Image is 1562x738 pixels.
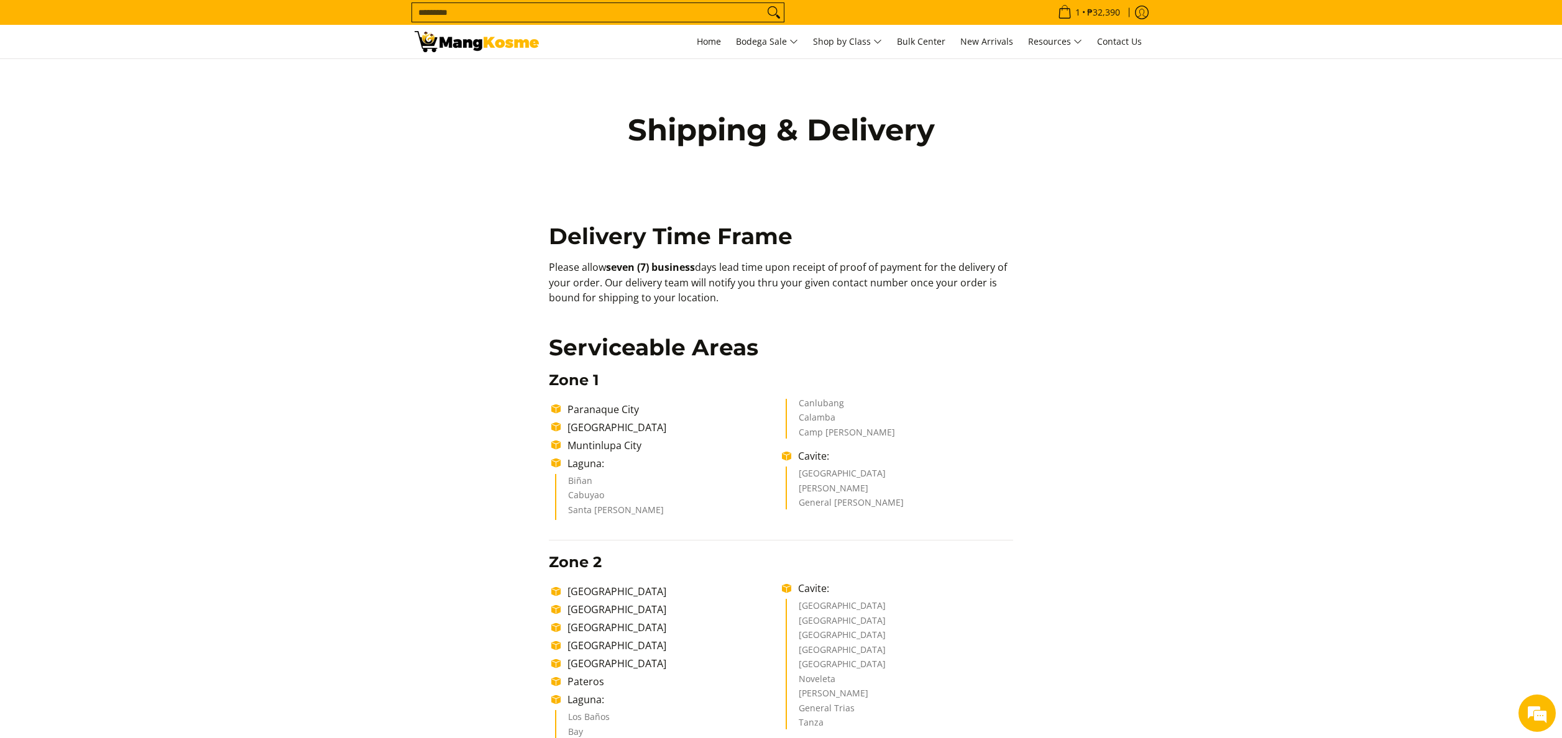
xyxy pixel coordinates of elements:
p: Please allow days lead time upon receipt of proof of payment for the delivery of your order. Our ... [549,260,1013,318]
li: [GEOGRAPHIC_DATA] [799,601,1001,616]
li: Camp [PERSON_NAME] [799,428,1001,439]
li: [GEOGRAPHIC_DATA] [561,620,782,635]
img: Shipping &amp; Delivery Page l Mang Kosme: Home Appliances Warehouse Sale! [415,31,539,52]
li: Laguna: [561,456,782,471]
li: Noveleta [799,675,1001,690]
a: Shop by Class [807,25,888,58]
li: Cavite: [792,449,1013,463]
a: Home [691,25,727,58]
nav: Main Menu [551,25,1148,58]
li: [GEOGRAPHIC_DATA] [799,631,1001,645]
li: Biñan [568,476,770,491]
li: [GEOGRAPHIC_DATA] [561,638,782,653]
span: Paranaque City [567,403,639,416]
li: Canlubang [799,399,1001,414]
h2: Serviceable Areas [549,334,1013,362]
h3: Zone 1 [549,371,1013,389]
span: Bulk Center [897,35,945,47]
span: ₱32,390 [1085,8,1122,17]
span: Bodega Sale [736,34,798,50]
span: Shop by Class [813,34,882,50]
li: Laguna: [561,692,782,707]
span: Home [697,35,721,47]
li: Muntinlupa City [561,438,782,453]
li: Santa [PERSON_NAME] [568,506,770,521]
span: Contact Us [1097,35,1142,47]
li: Cabuyao [568,491,770,506]
li: [PERSON_NAME] [799,484,1001,499]
button: Search [764,3,784,22]
li: Pateros [561,674,782,689]
li: General [PERSON_NAME] [799,498,1001,509]
li: [GEOGRAPHIC_DATA] [799,616,1001,631]
li: [GEOGRAPHIC_DATA] [561,420,782,435]
li: [GEOGRAPHIC_DATA] [561,602,782,617]
h3: Zone 2 [549,553,1013,572]
li: [GEOGRAPHIC_DATA] [799,469,1001,484]
a: Resources [1022,25,1088,58]
span: • [1054,6,1124,19]
h1: Shipping & Delivery [601,111,962,148]
span: New Arrivals [960,35,1013,47]
h2: Delivery Time Frame [549,222,1013,250]
a: Contact Us [1091,25,1148,58]
li: Calamba [799,413,1001,428]
a: Bodega Sale [730,25,804,58]
li: Tanza [799,718,1001,729]
li: General Trias [799,704,1001,719]
b: seven (7) business [606,260,695,274]
li: [PERSON_NAME] [799,689,1001,704]
li: [GEOGRAPHIC_DATA] [561,584,782,599]
a: Bulk Center [891,25,952,58]
li: [GEOGRAPHIC_DATA] [799,645,1001,660]
span: Resources [1028,34,1082,50]
li: Cavite: [792,581,1013,596]
a: New Arrivals [954,25,1019,58]
span: 1 [1073,8,1082,17]
li: Los Baños [568,713,770,727]
li: [GEOGRAPHIC_DATA] [561,656,782,671]
li: [GEOGRAPHIC_DATA] [799,660,1001,675]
